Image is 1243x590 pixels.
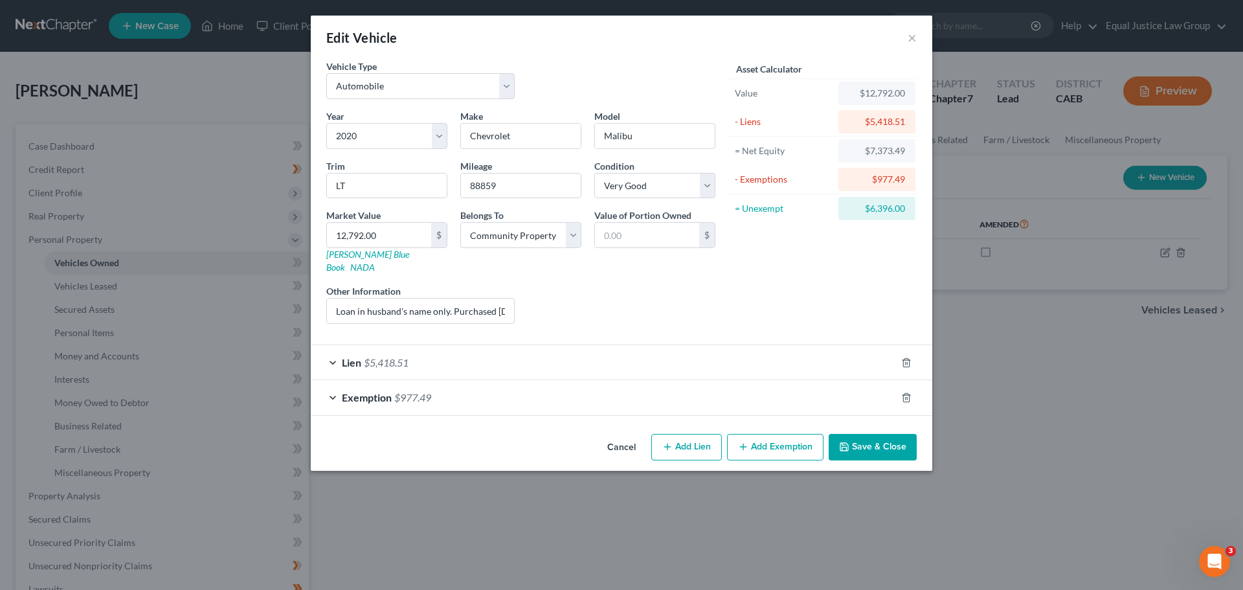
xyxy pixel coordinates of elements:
label: Trim [326,159,345,173]
input: 0.00 [595,223,699,247]
label: Asset Calculator [736,62,802,76]
div: $ [699,223,715,247]
div: - Exemptions [735,173,833,186]
div: = Net Equity [735,144,833,157]
a: [PERSON_NAME] Blue Book [326,249,409,273]
span: Make [460,111,483,122]
div: = Unexempt [735,202,833,215]
div: $5,418.51 [849,115,905,128]
div: $977.49 [849,173,905,186]
label: Market Value [326,209,381,222]
div: $7,373.49 [849,144,905,157]
div: Edit Vehicle [326,28,398,47]
button: Save & Close [829,434,917,461]
label: Vehicle Type [326,60,377,73]
a: NADA [350,262,375,273]
label: Model [594,109,620,123]
span: Lien [342,356,361,369]
span: Exemption [342,391,392,403]
input: (optional) [327,299,514,323]
div: Value [735,87,833,100]
button: Add Lien [651,434,722,461]
label: Value of Portion Owned [594,209,691,222]
iframe: Intercom live chat [1199,546,1230,577]
input: ex. Nissan [461,124,581,148]
span: Belongs To [460,210,504,221]
input: ex. LS, LT, etc [327,174,447,198]
div: $ [431,223,447,247]
span: $5,418.51 [364,356,409,369]
span: 3 [1226,546,1236,556]
label: Other Information [326,284,401,298]
label: Condition [594,159,634,173]
div: $6,396.00 [849,202,905,215]
div: $12,792.00 [849,87,905,100]
div: - Liens [735,115,833,128]
button: Add Exemption [727,434,823,461]
label: Mileage [460,159,492,173]
span: $977.49 [394,391,431,403]
button: Cancel [597,435,646,461]
button: × [908,30,917,45]
input: -- [461,174,581,198]
input: 0.00 [327,223,431,247]
label: Year [326,109,344,123]
input: ex. Altima [595,124,715,148]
